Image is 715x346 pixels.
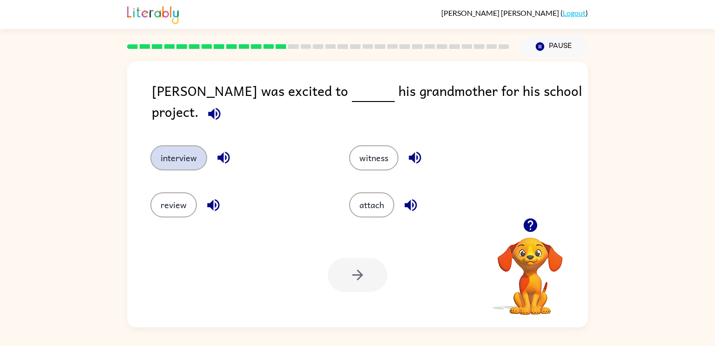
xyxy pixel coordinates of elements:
a: Logout [563,8,586,17]
div: ( ) [441,8,588,17]
video: Your browser must support playing .mp4 files to use Literably. Please try using another browser. [484,223,577,316]
button: review [150,192,197,217]
button: interview [150,145,207,170]
img: Literably [127,4,179,24]
button: Pause [520,36,588,57]
button: attach [349,192,394,217]
span: [PERSON_NAME] [PERSON_NAME] [441,8,560,17]
div: [PERSON_NAME] was excited to his grandmother for his school project. [152,80,588,127]
button: witness [349,145,398,170]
